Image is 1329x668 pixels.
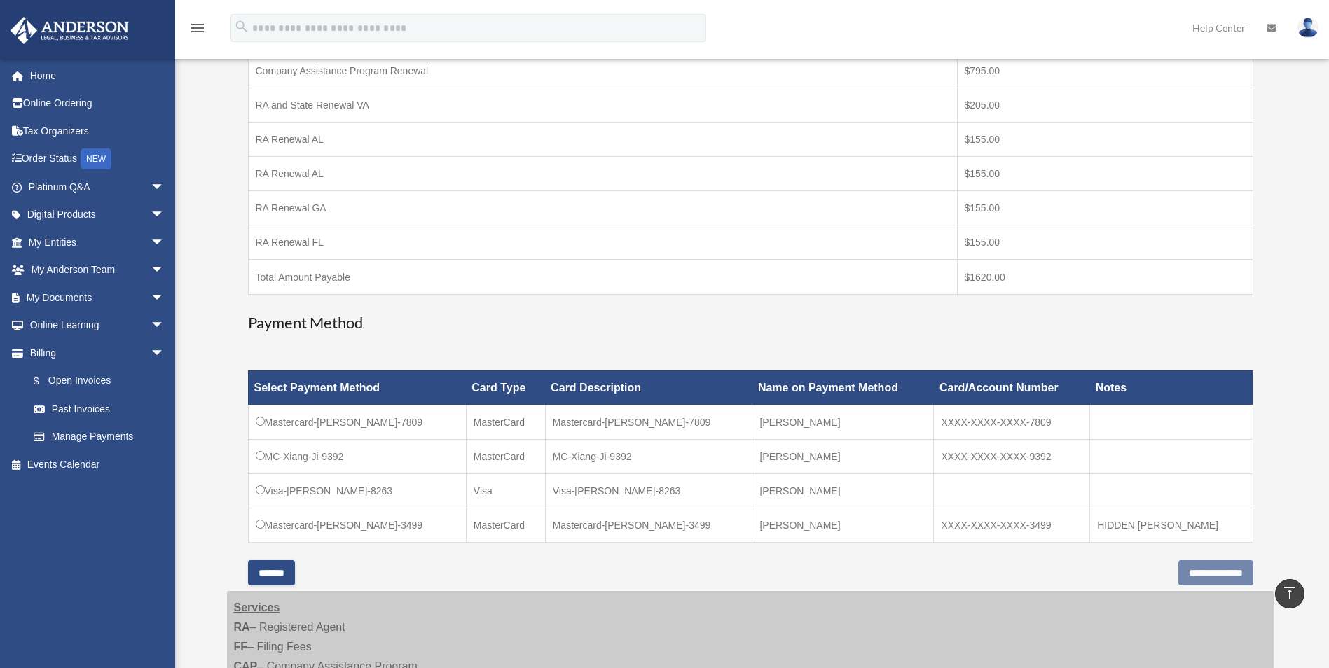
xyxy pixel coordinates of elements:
[957,191,1253,225] td: $155.00
[957,88,1253,123] td: $205.00
[466,370,545,405] th: Card Type
[248,88,957,123] td: RA and State Renewal VA
[151,256,179,285] span: arrow_drop_down
[81,148,111,169] div: NEW
[151,339,179,368] span: arrow_drop_down
[20,395,179,423] a: Past Invoices
[10,450,186,478] a: Events Calendar
[234,641,248,653] strong: FF
[248,191,957,225] td: RA Renewal GA
[10,173,186,201] a: Platinum Q&Aarrow_drop_down
[234,621,250,633] strong: RA
[10,312,186,340] a: Online Learningarrow_drop_down
[934,508,1090,543] td: XXXX-XXXX-XXXX-3499
[20,423,179,451] a: Manage Payments
[10,145,186,174] a: Order StatusNEW
[1275,579,1304,608] a: vertical_align_top
[545,439,752,473] td: MC-Xiang-Ji-9392
[248,123,957,157] td: RA Renewal AL
[248,439,466,473] td: MC-Xiang-Ji-9392
[1090,508,1253,543] td: HIDDEN [PERSON_NAME]
[248,370,466,405] th: Select Payment Method
[545,473,752,508] td: Visa-[PERSON_NAME]-8263
[10,228,186,256] a: My Entitiesarrow_drop_down
[248,260,957,295] td: Total Amount Payable
[10,201,186,229] a: Digital Productsarrow_drop_down
[248,157,957,191] td: RA Renewal AL
[20,367,172,396] a: $Open Invoices
[752,370,934,405] th: Name on Payment Method
[189,20,206,36] i: menu
[10,284,186,312] a: My Documentsarrow_drop_down
[466,439,545,473] td: MasterCard
[248,312,1253,334] h3: Payment Method
[189,25,206,36] a: menu
[934,405,1090,439] td: XXXX-XXXX-XXXX-7809
[248,405,466,439] td: Mastercard-[PERSON_NAME]-7809
[1281,585,1298,601] i: vertical_align_top
[10,117,186,145] a: Tax Organizers
[1297,18,1318,38] img: User Pic
[934,439,1090,473] td: XXXX-XXXX-XXXX-9392
[10,339,179,367] a: Billingarrow_drop_down
[957,225,1253,260] td: $155.00
[248,54,957,88] td: Company Assistance Program Renewal
[466,473,545,508] td: Visa
[151,173,179,202] span: arrow_drop_down
[752,405,934,439] td: [PERSON_NAME]
[10,62,186,90] a: Home
[151,284,179,312] span: arrow_drop_down
[466,405,545,439] td: MasterCard
[41,373,48,390] span: $
[957,54,1253,88] td: $795.00
[752,473,934,508] td: [PERSON_NAME]
[545,370,752,405] th: Card Description
[957,157,1253,191] td: $155.00
[248,508,466,543] td: Mastercard-[PERSON_NAME]-3499
[248,473,466,508] td: Visa-[PERSON_NAME]-8263
[151,312,179,340] span: arrow_drop_down
[248,225,957,260] td: RA Renewal FL
[151,228,179,257] span: arrow_drop_down
[957,260,1253,295] td: $1620.00
[1090,370,1253,405] th: Notes
[752,508,934,543] td: [PERSON_NAME]
[545,405,752,439] td: Mastercard-[PERSON_NAME]-7809
[6,17,133,44] img: Anderson Advisors Platinum Portal
[957,123,1253,157] td: $155.00
[466,508,545,543] td: MasterCard
[545,508,752,543] td: Mastercard-[PERSON_NAME]-3499
[10,90,186,118] a: Online Ordering
[151,201,179,230] span: arrow_drop_down
[10,256,186,284] a: My Anderson Teamarrow_drop_down
[234,601,280,613] strong: Services
[934,370,1090,405] th: Card/Account Number
[752,439,934,473] td: [PERSON_NAME]
[234,19,249,34] i: search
